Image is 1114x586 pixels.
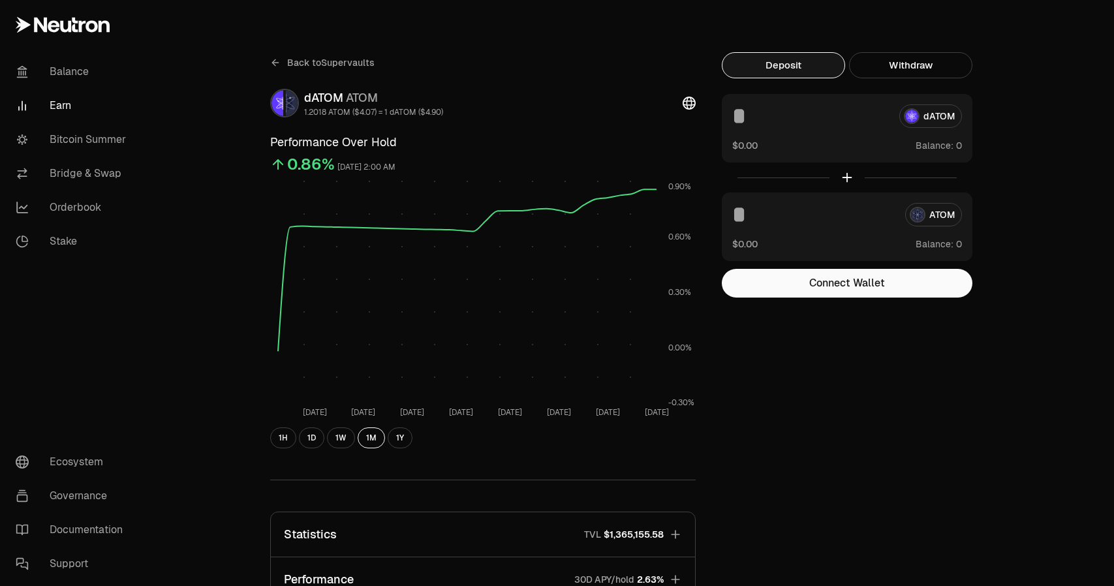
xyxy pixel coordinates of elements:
button: Withdraw [849,52,972,78]
button: Deposit [722,52,845,78]
tspan: -0.30% [668,397,694,408]
button: 1H [270,427,296,448]
span: Back to Supervaults [287,56,375,69]
a: Stake [5,224,141,258]
tspan: [DATE] [449,407,473,418]
tspan: 0.00% [668,343,692,353]
tspan: [DATE] [595,407,619,418]
span: $1,365,155.58 [604,528,664,541]
a: Support [5,547,141,581]
a: Governance [5,479,141,513]
button: 1Y [388,427,412,448]
tspan: 0.90% [668,181,691,192]
div: dATOM [304,89,443,107]
tspan: [DATE] [497,407,521,418]
p: 30D APY/hold [574,573,634,586]
span: Balance: [916,238,953,251]
a: Back toSupervaults [270,52,375,73]
span: 2.63% [637,573,664,586]
tspan: [DATE] [351,407,375,418]
a: Ecosystem [5,445,141,479]
button: StatisticsTVL$1,365,155.58 [271,512,695,557]
p: Statistics [284,525,337,544]
button: 1D [299,427,324,448]
tspan: [DATE] [400,407,424,418]
button: Connect Wallet [722,269,972,298]
img: dATOM Logo [271,90,283,116]
button: 1M [358,427,385,448]
button: $0.00 [732,138,758,152]
p: TVL [584,528,601,541]
img: ATOM Logo [286,90,298,116]
tspan: 0.30% [668,287,691,298]
span: Balance: [916,139,953,152]
a: Bitcoin Summer [5,123,141,157]
div: 1.2018 ATOM ($4.07) = 1 dATOM ($4.90) [304,107,443,117]
tspan: 0.60% [668,232,691,242]
a: Earn [5,89,141,123]
tspan: [DATE] [546,407,570,418]
h3: Performance Over Hold [270,133,696,151]
a: Bridge & Swap [5,157,141,191]
div: [DATE] 2:00 AM [337,160,395,175]
span: ATOM [346,90,378,105]
a: Balance [5,55,141,89]
a: Orderbook [5,191,141,224]
div: 0.86% [287,154,335,175]
tspan: [DATE] [644,407,668,418]
tspan: [DATE] [302,407,326,418]
button: $0.00 [732,237,758,251]
button: 1W [327,427,355,448]
a: Documentation [5,513,141,547]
